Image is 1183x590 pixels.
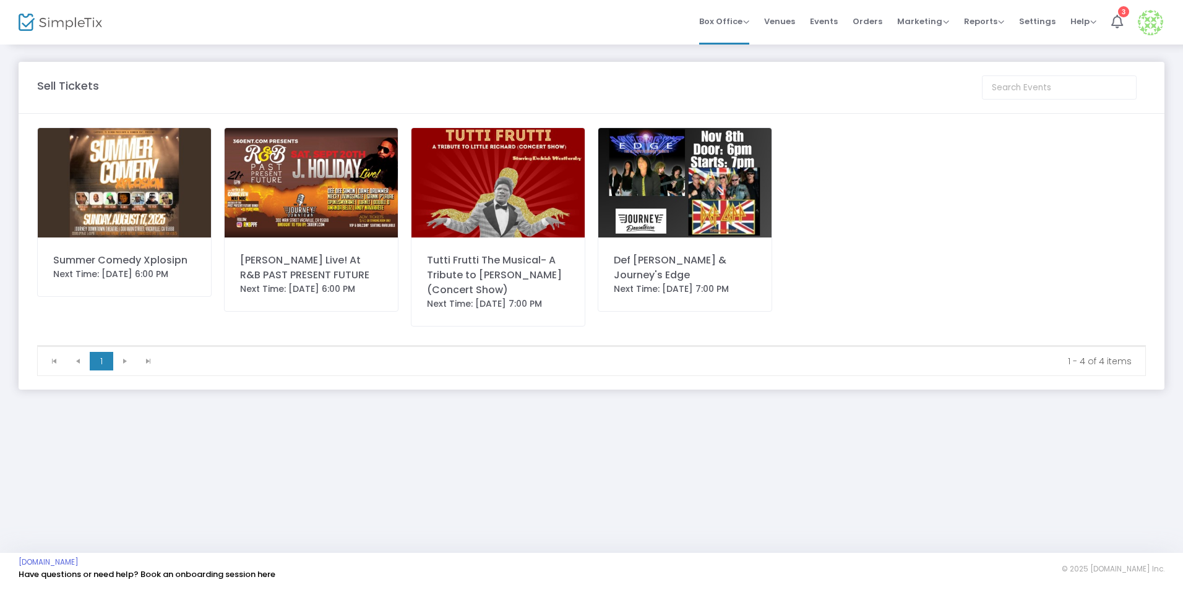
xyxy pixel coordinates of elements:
div: Summer Comedy Xplosipn [53,253,196,268]
a: Have questions or need help? Book an onboarding session here [19,568,275,580]
div: [PERSON_NAME] Live! At R&B PAST PRESENT FUTURE [240,253,382,283]
img: MORNESquare-Events20243.jpg [598,128,772,237]
a: [DOMAIN_NAME] [19,557,79,567]
kendo-pager-info: 1 - 4 of 4 items [169,355,1132,367]
img: TuttiFrutti-ATributetoLittleRichardPromo.jpg [411,128,585,237]
span: Orders [853,6,882,37]
span: Box Office [699,15,749,27]
div: Def [PERSON_NAME] & Journey's Edge [614,253,756,283]
div: Data table [38,346,1145,346]
img: jholiday-live.jpg [225,128,398,237]
span: Events [810,6,838,37]
span: Marketing [897,15,949,27]
img: 638872478491986157Untitleddesign.jpg [38,128,211,237]
span: Help [1070,15,1096,27]
div: Next Time: [DATE] 7:00 PM [614,283,756,296]
m-panel-title: Sell Tickets [37,77,99,94]
div: 3 [1118,6,1129,17]
div: Next Time: [DATE] 7:00 PM [427,297,569,310]
span: Page 1 [90,352,113,370]
div: Tutti Frutti The Musical- A Tribute to [PERSON_NAME] (Concert Show) [427,253,569,297]
span: Reports [964,15,1004,27]
div: Next Time: [DATE] 6:00 PM [240,283,382,296]
span: Settings [1019,6,1056,37]
div: Next Time: [DATE] 6:00 PM [53,268,196,281]
span: Venues [764,6,795,37]
input: Search Events [982,75,1137,100]
span: © 2025 [DOMAIN_NAME] Inc. [1062,564,1164,574]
